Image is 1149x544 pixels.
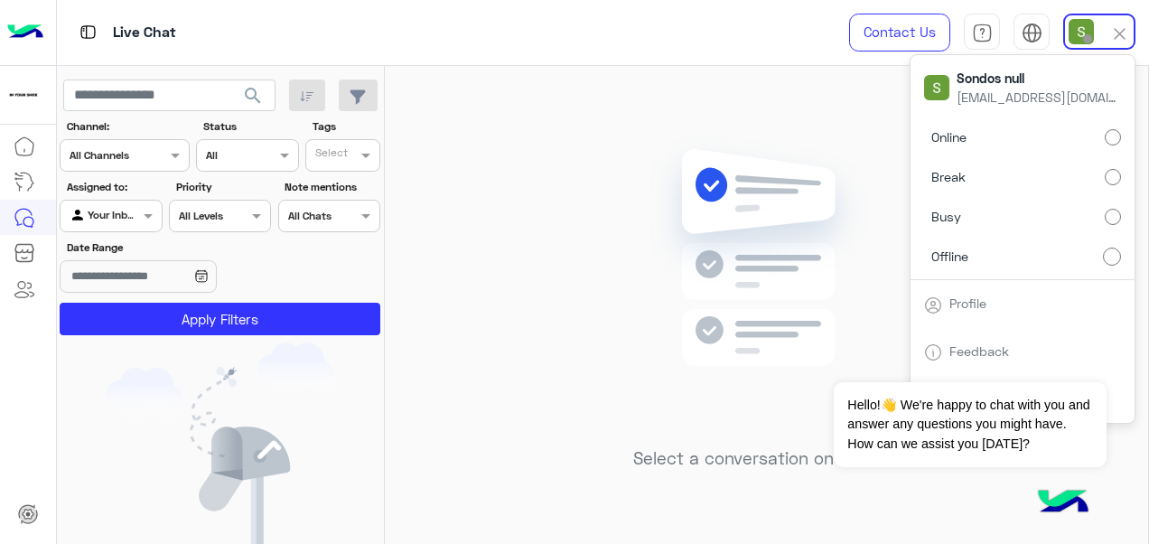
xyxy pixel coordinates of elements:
[1105,169,1121,185] input: Break
[972,23,993,43] img: tab
[924,296,942,314] img: tab
[931,207,961,226] span: Busy
[931,247,968,266] span: Offline
[636,135,897,435] img: no messages
[931,127,967,146] span: Online
[113,21,176,45] p: Live Chat
[1105,209,1121,225] input: Busy
[203,118,296,135] label: Status
[242,85,264,107] span: search
[67,239,269,256] label: Date Range
[924,75,949,100] img: userImage
[834,382,1106,467] span: Hello!👋 We're happy to chat with you and answer any questions you might have. How can we assist y...
[7,79,40,111] img: 923305001092802
[313,145,348,165] div: Select
[285,179,378,195] label: Note mentions
[964,14,1000,52] a: tab
[1022,23,1042,43] img: tab
[7,14,43,52] img: Logo
[1105,129,1121,145] input: Online
[931,167,966,186] span: Break
[957,69,1119,88] span: Sondos null
[313,118,378,135] label: Tags
[231,80,276,118] button: search
[67,179,160,195] label: Assigned to:
[77,21,99,43] img: tab
[176,179,269,195] label: Priority
[1032,472,1095,535] img: hulul-logo.png
[949,295,986,311] a: Profile
[67,118,188,135] label: Channel:
[1069,19,1094,44] img: userImage
[957,88,1119,107] span: [EMAIL_ADDRESS][DOMAIN_NAME]
[60,303,380,335] button: Apply Filters
[849,14,950,52] a: Contact Us
[633,448,900,469] h5: Select a conversation on the left
[1109,23,1130,44] img: close
[1103,248,1121,266] input: Offline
